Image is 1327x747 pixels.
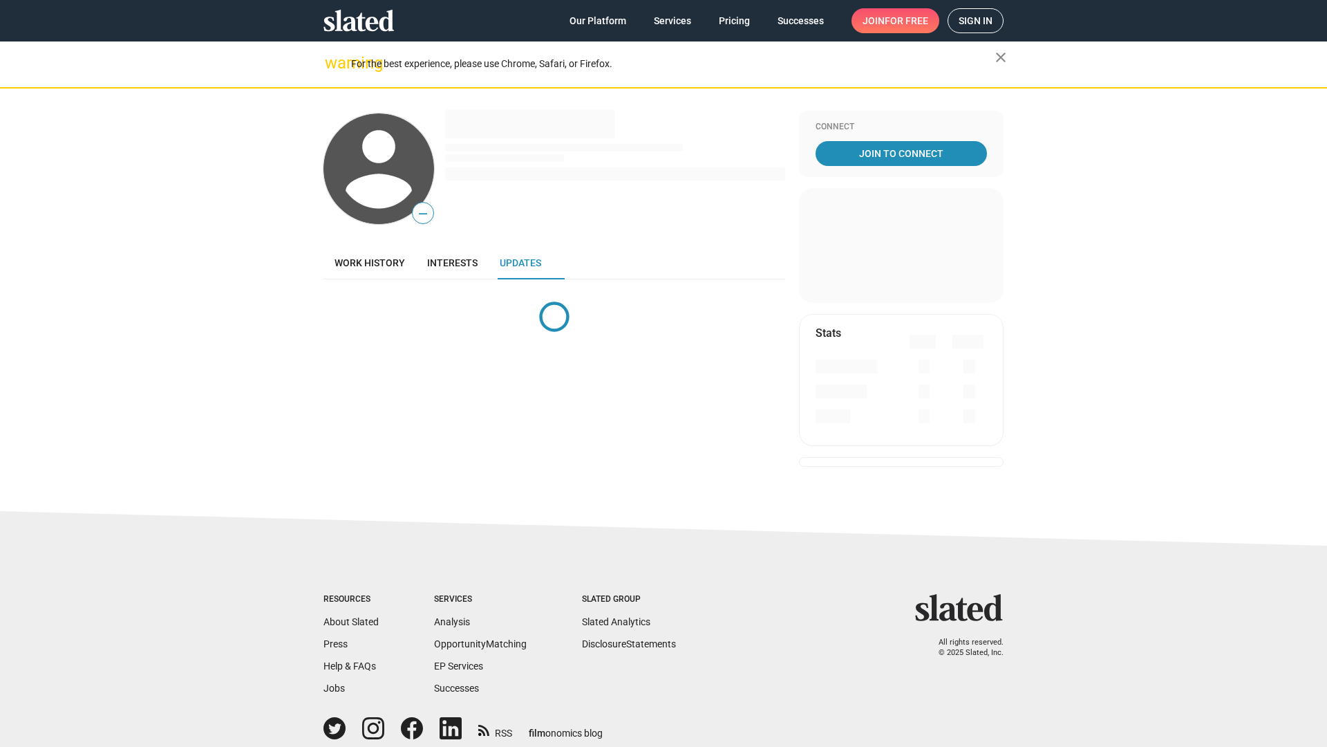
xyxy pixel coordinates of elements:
mat-icon: warning [325,55,341,71]
a: Work history [323,246,416,279]
a: Sign in [948,8,1004,33]
a: Updates [489,246,552,279]
a: DisclosureStatements [582,638,676,649]
span: Updates [500,257,541,268]
div: Services [434,594,527,605]
a: Join To Connect [816,141,987,166]
div: Slated Group [582,594,676,605]
a: Slated Analytics [582,616,650,627]
a: Successes [434,683,479,694]
p: All rights reserved. © 2025 Slated, Inc. [924,638,1004,658]
mat-card-title: Stats [816,326,841,340]
span: Our Platform [570,8,626,33]
span: Work history [335,257,405,268]
a: OpportunityMatching [434,638,527,649]
span: Interests [427,257,478,268]
span: for free [885,8,928,33]
a: Jobs [323,683,345,694]
mat-icon: close [992,49,1009,66]
a: Services [643,8,702,33]
a: filmonomics blog [529,716,603,740]
a: Pricing [708,8,761,33]
div: Connect [816,122,987,133]
span: Sign in [959,9,992,33]
span: — [413,205,433,223]
span: film [529,728,545,739]
span: Services [654,8,691,33]
a: RSS [478,719,512,740]
a: Our Platform [558,8,637,33]
a: Analysis [434,616,470,627]
a: Successes [766,8,835,33]
span: Join To Connect [818,141,984,166]
div: For the best experience, please use Chrome, Safari, or Firefox. [351,55,995,73]
a: About Slated [323,616,379,627]
div: Resources [323,594,379,605]
a: Help & FAQs [323,661,376,672]
span: Join [863,8,928,33]
a: Press [323,638,348,649]
span: Successes [778,8,824,33]
a: Joinfor free [851,8,939,33]
a: EP Services [434,661,483,672]
a: Interests [416,246,489,279]
span: Pricing [719,8,750,33]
